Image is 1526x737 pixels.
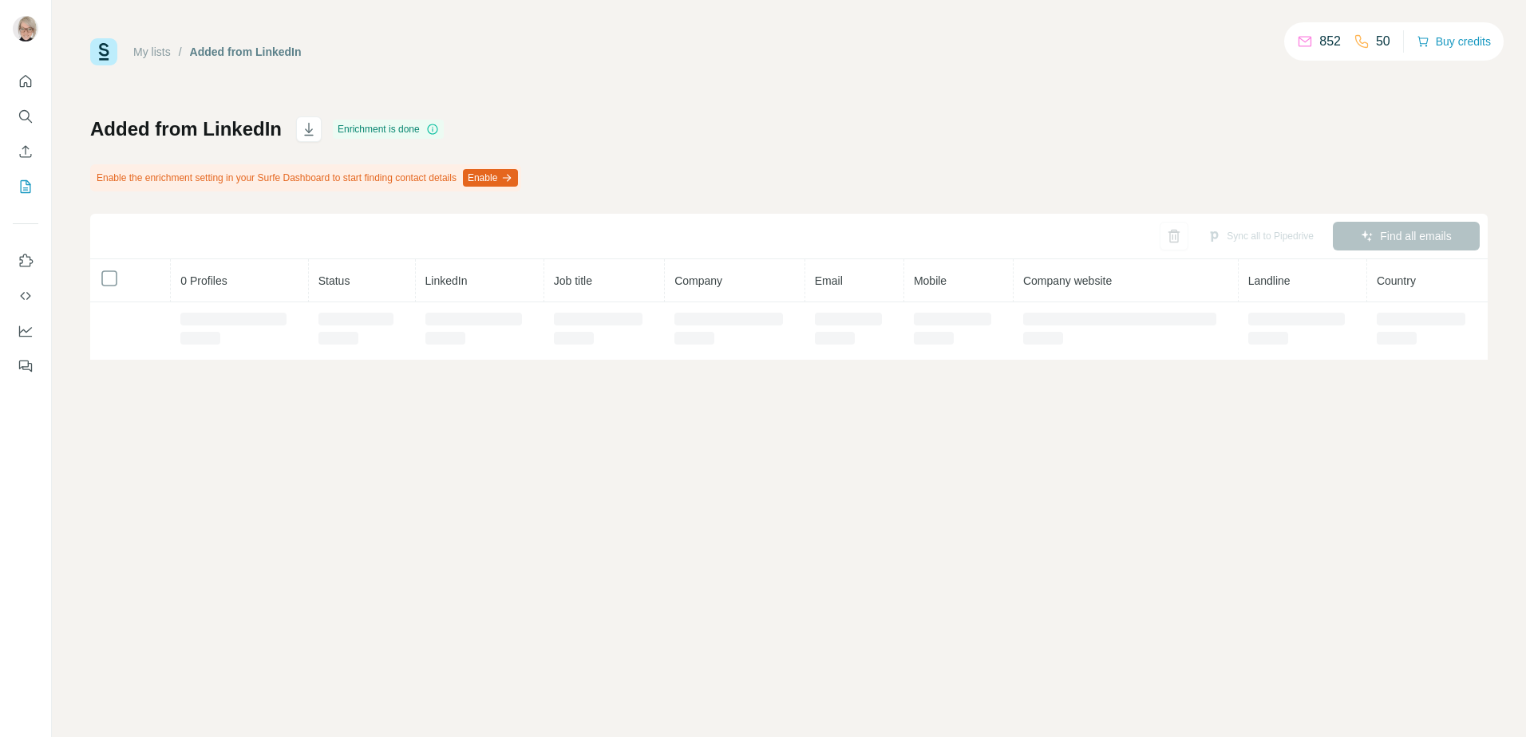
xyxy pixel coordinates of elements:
[463,169,518,187] button: Enable
[13,317,38,345] button: Dashboard
[914,274,947,287] span: Mobile
[1417,30,1491,53] button: Buy credits
[13,137,38,166] button: Enrich CSV
[1023,274,1112,287] span: Company website
[13,16,38,41] img: Avatar
[318,274,350,287] span: Status
[1248,274,1291,287] span: Landline
[180,274,227,287] span: 0 Profiles
[1376,32,1390,51] p: 50
[554,274,592,287] span: Job title
[133,45,171,58] a: My lists
[13,67,38,96] button: Quick start
[13,246,38,275] button: Use Surfe on LinkedIn
[815,274,843,287] span: Email
[13,282,38,310] button: Use Surfe API
[13,352,38,380] button: Feedback
[179,44,182,60] li: /
[333,120,444,139] div: Enrichment is done
[13,172,38,201] button: My lists
[90,38,117,65] img: Surfe Logo
[90,116,282,142] h1: Added from LinkedIn
[425,274,468,287] span: LinkedIn
[1319,32,1341,51] p: 852
[90,164,521,191] div: Enable the enrichment setting in your Surfe Dashboard to start finding contact details
[674,274,722,287] span: Company
[190,44,302,60] div: Added from LinkedIn
[13,102,38,131] button: Search
[1377,274,1416,287] span: Country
